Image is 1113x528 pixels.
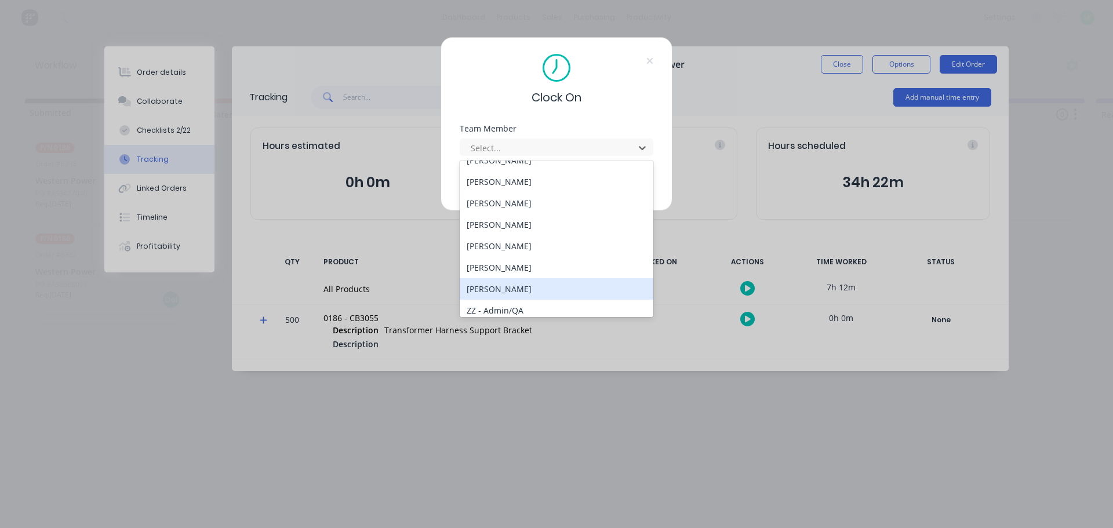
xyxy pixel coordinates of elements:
[532,89,581,106] span: Clock On
[460,300,653,321] div: ZZ - Admin/QA
[460,235,653,257] div: [PERSON_NAME]
[460,150,653,171] div: [PERSON_NAME]
[460,214,653,235] div: [PERSON_NAME]
[460,125,653,133] div: Team Member
[460,257,653,278] div: [PERSON_NAME]
[460,192,653,214] div: [PERSON_NAME]
[460,278,653,300] div: [PERSON_NAME]
[460,171,653,192] div: [PERSON_NAME]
